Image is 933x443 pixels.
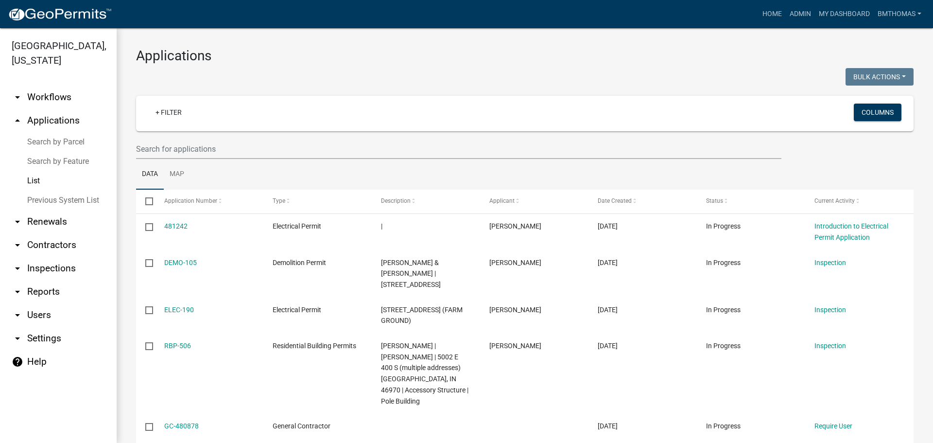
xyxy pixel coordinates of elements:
span: 09/19/2025 [598,422,618,430]
a: Inspection [814,306,846,314]
span: General Contractor [273,422,330,430]
span: Application Number [164,197,217,204]
span: Demolition Permit [273,259,326,266]
span: Description [381,197,411,204]
datatable-header-cell: Date Created [588,190,697,213]
datatable-header-cell: Current Activity [805,190,914,213]
button: Columns [854,104,901,121]
datatable-header-cell: Status [697,190,805,213]
span: In Progress [706,306,741,314]
span: Status [706,197,723,204]
a: DEMO-105 [164,259,197,266]
span: | [381,222,382,230]
span: Electrical Permit [273,222,321,230]
a: 481242 [164,222,188,230]
button: Bulk Actions [846,68,914,86]
span: 627 E State Road 18 | 200 WEST (FARM GROUND) [381,306,463,325]
i: arrow_drop_down [12,239,23,251]
a: GC-480878 [164,422,199,430]
a: Admin [786,5,815,23]
i: arrow_drop_down [12,263,23,274]
a: bmthomas [874,5,925,23]
i: arrow_drop_down [12,91,23,103]
input: Search for applications [136,139,781,159]
span: Mary Ann Guss [489,222,541,230]
span: Alvin Hedrick | Alvin Hedrick | 5002 E 400 S (multiple addresses) PERU, IN 46970 | Accessory Stru... [381,342,468,405]
a: + Filter [148,104,190,121]
span: Current Activity [814,197,855,204]
a: Require User [814,422,852,430]
span: Brad Utterback [489,306,541,314]
datatable-header-cell: Type [263,190,371,213]
span: In Progress [706,222,741,230]
span: 09/19/2025 [598,222,618,230]
a: Home [759,5,786,23]
span: Alvin Hedrick [489,342,541,350]
i: arrow_drop_down [12,309,23,321]
datatable-header-cell: Applicant [480,190,588,213]
span: Electrical Permit [273,306,321,314]
a: Map [164,159,190,190]
span: Type [273,197,285,204]
span: 09/19/2025 [598,259,618,266]
datatable-header-cell: Select [136,190,155,213]
i: arrow_drop_down [12,216,23,228]
a: ELEC-190 [164,306,194,314]
i: arrow_drop_up [12,115,23,126]
span: In Progress [706,422,741,430]
span: Phillips, Cameron & Kimberly | 504 W 10TH ST [381,259,441,289]
a: My Dashboard [815,5,874,23]
span: 09/19/2025 [598,342,618,350]
datatable-header-cell: Application Number [155,190,263,213]
span: Cameron Phillips [489,259,541,266]
datatable-header-cell: Description [372,190,480,213]
span: Date Created [598,197,632,204]
a: Inspection [814,259,846,266]
span: In Progress [706,259,741,266]
a: Introduction to Electrical Permit Application [814,222,888,241]
span: Residential Building Permits [273,342,356,350]
i: help [12,356,23,368]
h3: Applications [136,48,914,64]
a: RBP-506 [164,342,191,350]
span: 09/19/2025 [598,306,618,314]
span: In Progress [706,342,741,350]
span: Applicant [489,197,515,204]
a: Data [136,159,164,190]
a: Inspection [814,342,846,350]
i: arrow_drop_down [12,333,23,344]
i: arrow_drop_down [12,286,23,298]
